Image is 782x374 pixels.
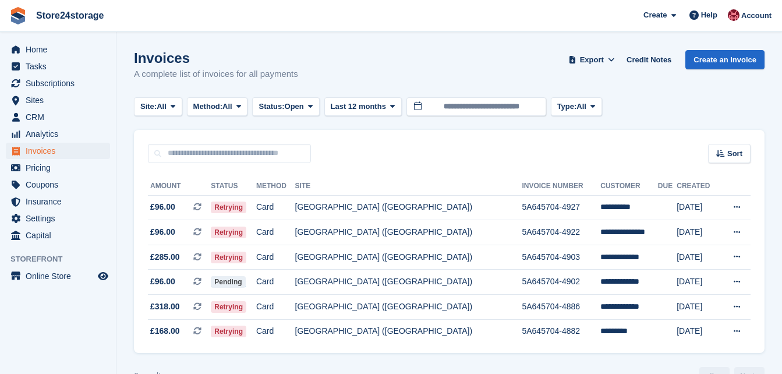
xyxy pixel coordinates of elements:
span: Create [643,9,667,21]
td: Card [256,220,295,245]
a: menu [6,126,110,142]
span: Account [741,10,772,22]
span: Subscriptions [26,75,95,91]
td: Card [256,295,295,320]
td: [GEOGRAPHIC_DATA] ([GEOGRAPHIC_DATA]) [295,220,522,245]
span: Retrying [211,227,246,238]
td: [DATE] [677,195,719,220]
th: Method [256,177,295,196]
td: 5A645704-4922 [522,220,600,245]
img: Mandy Huges [728,9,739,21]
a: menu [6,109,110,125]
a: menu [6,193,110,210]
a: menu [6,227,110,244]
span: £318.00 [150,301,180,313]
td: [DATE] [677,270,719,295]
a: Preview store [96,269,110,283]
a: menu [6,41,110,58]
span: Tasks [26,58,95,75]
button: Status: Open [252,97,319,117]
td: 5A645704-4927 [522,195,600,220]
span: Capital [26,227,95,244]
span: All [157,101,167,112]
span: Analytics [26,126,95,142]
a: Store24storage [31,6,109,25]
td: [GEOGRAPHIC_DATA] ([GEOGRAPHIC_DATA]) [295,270,522,295]
button: Type: All [551,97,602,117]
a: menu [6,210,110,227]
a: menu [6,268,110,284]
span: Sites [26,92,95,108]
th: Status [211,177,256,196]
span: Retrying [211,301,246,313]
td: [GEOGRAPHIC_DATA] ([GEOGRAPHIC_DATA]) [295,295,522,320]
td: [DATE] [677,295,719,320]
td: 5A645704-4882 [522,319,600,344]
span: Method: [193,101,223,112]
td: [GEOGRAPHIC_DATA] ([GEOGRAPHIC_DATA]) [295,319,522,344]
td: [GEOGRAPHIC_DATA] ([GEOGRAPHIC_DATA]) [295,195,522,220]
span: Pending [211,276,245,288]
span: Retrying [211,252,246,263]
td: [DATE] [677,220,719,245]
span: £285.00 [150,251,180,263]
span: Status: [259,101,284,112]
span: £96.00 [150,276,175,288]
th: Amount [148,177,211,196]
span: Help [701,9,717,21]
p: A complete list of invoices for all payments [134,68,298,81]
span: Insurance [26,193,95,210]
td: Card [256,245,295,270]
button: Method: All [187,97,248,117]
span: All [576,101,586,112]
td: Card [256,195,295,220]
span: Storefront [10,253,116,265]
th: Invoice Number [522,177,600,196]
span: Coupons [26,177,95,193]
a: menu [6,160,110,176]
span: Sort [727,148,742,160]
a: menu [6,92,110,108]
span: Pricing [26,160,95,176]
th: Created [677,177,719,196]
span: Home [26,41,95,58]
span: £168.00 [150,325,180,337]
span: Last 12 months [331,101,386,112]
a: menu [6,75,110,91]
a: Create an Invoice [685,50,765,69]
td: [GEOGRAPHIC_DATA] ([GEOGRAPHIC_DATA]) [295,245,522,270]
h1: Invoices [134,50,298,66]
button: Export [566,50,617,69]
span: Online Store [26,268,95,284]
span: Invoices [26,143,95,159]
span: Site: [140,101,157,112]
span: Retrying [211,326,246,337]
td: Card [256,319,295,344]
th: Site [295,177,522,196]
a: menu [6,177,110,193]
td: 5A645704-4886 [522,295,600,320]
span: All [222,101,232,112]
th: Due [658,177,677,196]
td: 5A645704-4903 [522,245,600,270]
span: Settings [26,210,95,227]
span: Type: [557,101,577,112]
span: Export [580,54,604,66]
span: Open [285,101,304,112]
a: menu [6,143,110,159]
img: stora-icon-8386f47178a22dfd0bd8f6a31ec36ba5ce8667c1dd55bd0f319d3a0aa187defe.svg [9,7,27,24]
span: £96.00 [150,201,175,213]
a: menu [6,58,110,75]
td: 5A645704-4902 [522,270,600,295]
a: Credit Notes [622,50,676,69]
span: £96.00 [150,226,175,238]
button: Last 12 months [324,97,402,117]
span: Retrying [211,202,246,213]
td: [DATE] [677,319,719,344]
td: [DATE] [677,245,719,270]
span: CRM [26,109,95,125]
td: Card [256,270,295,295]
button: Site: All [134,97,182,117]
th: Customer [600,177,658,196]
